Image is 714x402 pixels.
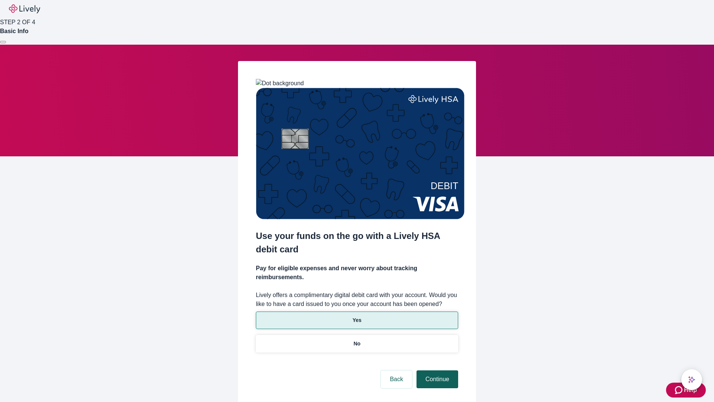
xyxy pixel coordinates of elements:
img: Debit card [256,88,464,219]
p: Yes [353,316,361,324]
svg: Zendesk support icon [675,386,684,395]
svg: Lively AI Assistant [688,376,695,383]
p: No [354,340,361,348]
button: Zendesk support iconHelp [666,383,706,398]
button: Back [381,370,412,388]
img: Dot background [256,79,304,88]
span: Help [684,386,697,395]
button: Continue [416,370,458,388]
img: Lively [9,4,40,13]
h4: Pay for eligible expenses and never worry about tracking reimbursements. [256,264,458,282]
h2: Use your funds on the go with a Lively HSA debit card [256,229,458,256]
label: Lively offers a complimentary digital debit card with your account. Would you like to have a card... [256,291,458,309]
button: No [256,335,458,352]
button: Yes [256,312,458,329]
button: chat [681,369,702,390]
